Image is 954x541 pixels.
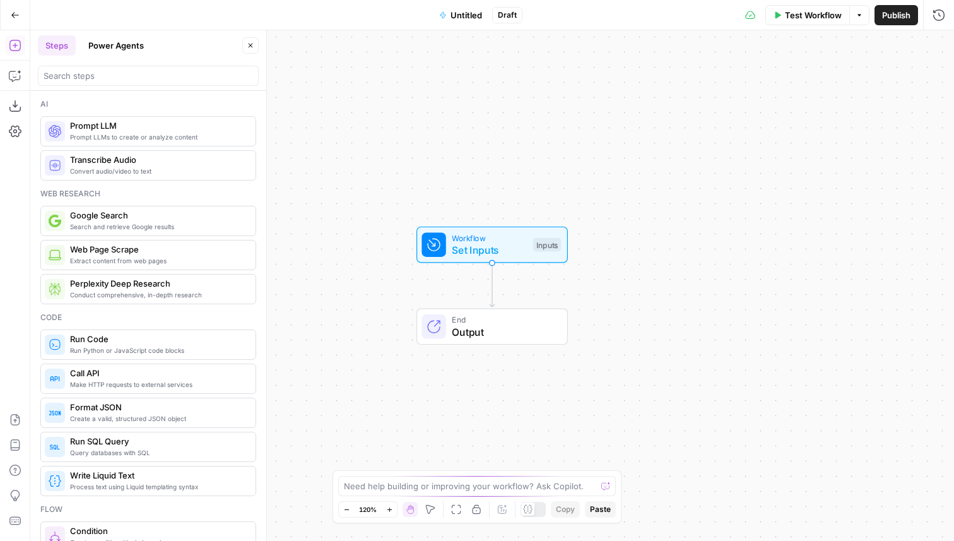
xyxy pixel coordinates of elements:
span: Output [452,324,555,340]
span: Paste [590,504,611,515]
span: Search and retrieve Google results [70,222,245,232]
span: Convert audio/video to text [70,166,245,176]
span: Workflow [452,232,527,244]
span: Run Code [70,333,245,345]
div: Code [40,312,256,323]
button: Power Agents [81,35,151,56]
button: Test Workflow [765,5,849,25]
span: 120% [359,504,377,514]
span: Process text using Liquid templating syntax [70,482,245,492]
div: Inputs [533,238,561,252]
span: Transcribe Audio [70,153,245,166]
span: Web Page Scrape [70,243,245,256]
span: Untitled [450,9,482,21]
span: End [452,314,555,326]
span: Condition [70,525,245,537]
span: Format JSON [70,401,245,413]
button: Publish [874,5,918,25]
span: Prompt LLMs to create or analyze content [70,132,245,142]
span: Google Search [70,209,245,222]
input: Search steps [44,69,253,82]
button: Copy [551,501,580,518]
span: Create a valid, structured JSON object [70,413,245,424]
span: Run Python or JavaScript code blocks [70,345,245,355]
button: Paste [585,501,616,518]
div: EndOutput [375,309,609,345]
span: Call API [70,367,245,379]
span: Test Workflow [785,9,842,21]
div: Flow [40,504,256,515]
span: Write Liquid Text [70,469,245,482]
span: Conduct comprehensive, in-depth research [70,290,245,300]
span: Set Inputs [452,242,527,258]
span: Query databases with SQL [70,448,245,458]
button: Untitled [432,5,490,25]
span: Publish [882,9,910,21]
span: Draft [498,9,517,21]
span: Run SQL Query [70,435,245,448]
g: Edge from start to end [490,263,494,307]
button: Steps [38,35,76,56]
div: Ai [40,98,256,110]
div: WorkflowSet InputsInputs [375,227,609,263]
div: Web research [40,188,256,199]
span: Extract content from web pages [70,256,245,266]
span: Perplexity Deep Research [70,277,245,290]
span: Copy [556,504,575,515]
span: Make HTTP requests to external services [70,379,245,389]
span: Prompt LLM [70,119,245,132]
